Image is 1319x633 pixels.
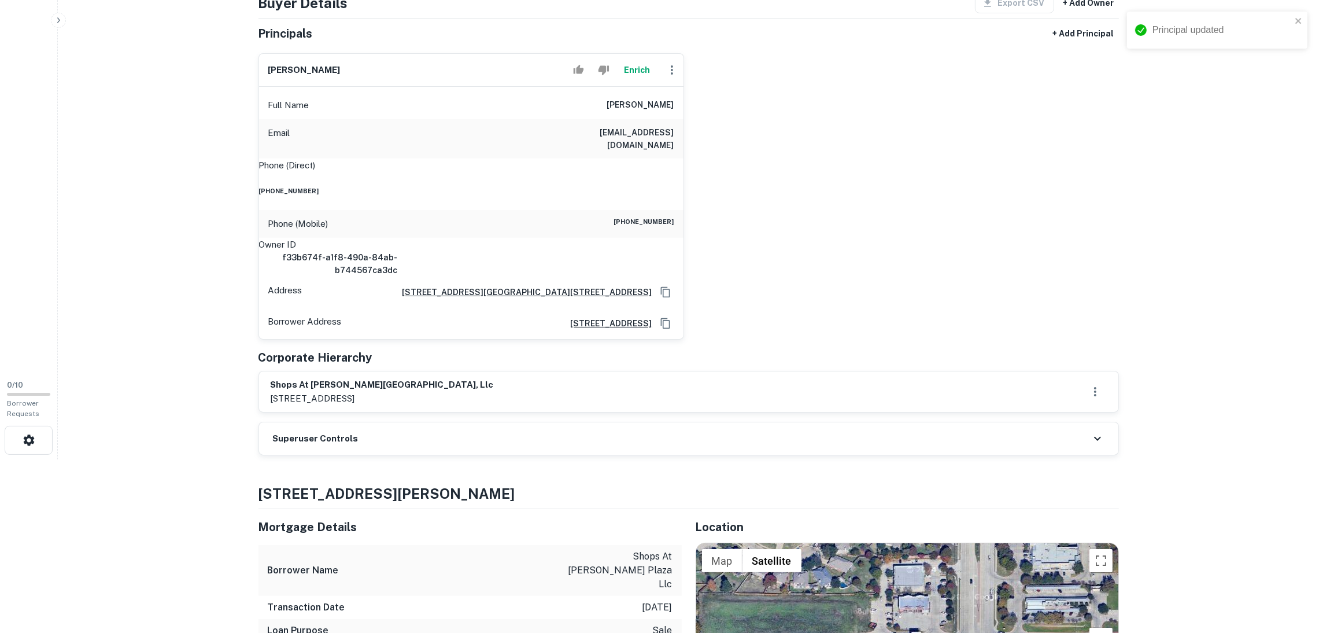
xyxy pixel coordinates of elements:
[657,284,674,301] button: Copy Address
[535,126,674,152] h6: [EMAIL_ADDRESS][DOMAIN_NAME]
[268,217,328,231] p: Phone (Mobile)
[1295,16,1303,27] button: close
[568,550,673,591] p: shops at [PERSON_NAME] plaza llc
[258,25,313,42] h5: Principals
[593,58,614,82] button: Reject
[1261,540,1319,596] iframe: Chat Widget
[268,98,309,112] p: Full Name
[1089,549,1113,572] button: Toggle fullscreen view
[1152,23,1291,37] div: Principal updated
[268,126,290,152] p: Email
[561,317,652,330] a: [STREET_ADDRESS]
[568,58,589,82] button: Accept
[259,251,398,277] h6: f33b674f-a1f8-490a-84ab-b744567ca3dc
[657,315,674,332] button: Copy Address
[619,58,656,82] button: Enrich
[393,286,652,299] a: [STREET_ADDRESS][GEOGRAPHIC_DATA][STREET_ADDRESS]
[271,392,494,406] p: [STREET_ADDRESS]
[268,64,341,77] h6: [PERSON_NAME]
[268,601,345,614] h6: Transaction Date
[273,432,359,446] h6: Superuser Controls
[742,549,801,572] button: Show satellite imagery
[259,186,683,196] h6: [PHONE_NUMBER]
[1048,23,1119,44] button: + Add Principal
[258,349,372,366] h5: Corporate Hierarchy
[607,98,674,112] h6: [PERSON_NAME]
[696,518,1119,536] h5: Location
[268,284,302,301] p: Address
[259,159,316,172] p: Phone (Direct)
[258,518,682,536] h5: Mortgage Details
[258,483,1119,504] h4: [STREET_ADDRESS][PERSON_NAME]
[268,564,339,577] h6: Borrower Name
[259,238,683,252] p: Owner ID
[271,378,494,392] h6: shops at [PERSON_NAME][GEOGRAPHIC_DATA], llc
[614,217,674,231] h6: [PHONE_NUMBER]
[7,381,23,389] span: 0 / 10
[7,399,39,418] span: Borrower Requests
[702,549,742,572] button: Show street map
[268,315,342,332] p: Borrower Address
[642,601,673,614] p: [DATE]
